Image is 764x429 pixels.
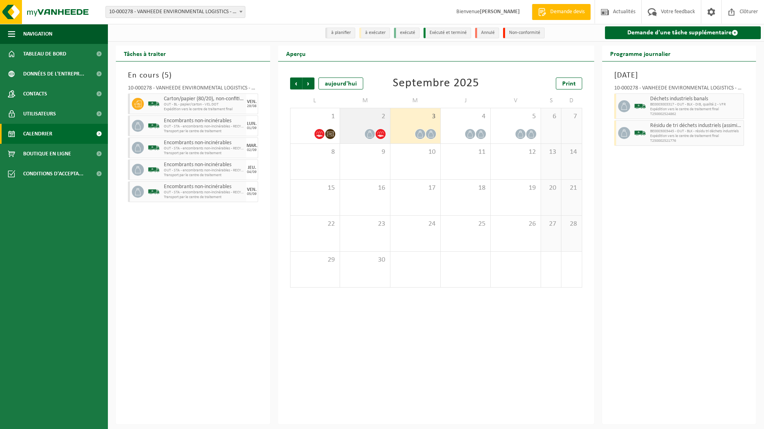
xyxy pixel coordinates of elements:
[318,77,363,89] div: aujourd'hui
[164,118,244,124] span: Encombrants non-incinérables
[445,112,487,121] span: 4
[394,28,420,38] li: exécuté
[359,28,390,38] li: à exécuter
[441,93,491,108] td: J
[340,93,390,108] td: M
[302,77,314,89] span: Suivant
[148,164,160,176] img: BL-SO-LV
[545,112,557,121] span: 6
[561,93,582,108] td: D
[164,124,244,129] span: OUT - STA - encombrants non-incinérables - RECYROM
[650,134,742,139] span: Expédition vers le centre de traitement final
[548,8,587,16] span: Demande devis
[23,164,84,184] span: Conditions d'accepta...
[23,144,71,164] span: Boutique en ligne
[247,143,257,148] div: MAR.
[634,127,646,139] img: BL-SO-LV
[495,112,537,121] span: 5
[565,184,577,193] span: 21
[148,186,160,198] img: BL-SO-LV
[344,148,386,157] span: 9
[390,93,441,108] td: M
[545,220,557,228] span: 27
[290,77,302,89] span: Précédent
[148,120,160,132] img: BL-SO-LV
[650,107,742,112] span: Expédition vers le centre de traitement final
[605,26,761,39] a: Demande d'une tâche supplémentaire
[247,99,257,104] div: VEN.
[503,28,545,38] li: Non-conformité
[23,24,52,44] span: Navigation
[23,64,84,84] span: Données de l'entrepr...
[23,44,66,64] span: Tableau de bord
[164,184,244,190] span: Encombrants non-incinérables
[290,93,340,108] td: L
[247,104,257,108] div: 29/08
[344,112,386,121] span: 2
[247,192,257,196] div: 05/09
[165,71,169,79] span: 5
[565,112,577,121] span: 7
[247,170,257,174] div: 04/09
[480,9,520,15] strong: [PERSON_NAME]
[128,85,258,93] div: 10-000278 - VANHEEDE ENVIRONMENTAL LOGISTICS - QUEVY - QUÉVY-[GEOGRAPHIC_DATA]
[445,148,487,157] span: 11
[164,102,244,107] span: OUT - BL - papier/carton - VEL DOT
[445,220,487,228] span: 25
[614,85,744,93] div: 10-000278 - VANHEEDE ENVIRONMENTAL LOGISTICS - QUEVY - QUÉVY-[GEOGRAPHIC_DATA]
[393,77,479,89] div: Septembre 2025
[23,84,47,104] span: Contacts
[247,121,257,126] div: LUN.
[424,28,471,38] li: Exécuté et terminé
[394,112,436,121] span: 3
[344,184,386,193] span: 16
[650,139,742,143] span: T250002521776
[495,220,537,228] span: 26
[614,70,744,81] h3: [DATE]
[556,77,582,89] a: Print
[650,96,742,102] span: Déchets industriels banals
[128,70,258,81] h3: En cours ( )
[278,46,314,61] h2: Aperçu
[491,93,541,108] td: V
[344,220,386,228] span: 23
[164,140,244,146] span: Encombrants non-incinérables
[325,28,355,38] li: à planifier
[164,96,244,102] span: Carton/papier (80/20), non-confitionné
[541,93,561,108] td: S
[634,100,646,112] img: BL-SO-LV
[148,142,160,154] img: BL-SO-LV
[247,148,257,152] div: 02/09
[394,184,436,193] span: 17
[545,184,557,193] span: 20
[650,102,742,107] span: BE0003003317 - OUT - BLK - DIB, qualité 2 - VFR
[344,256,386,264] span: 30
[23,124,52,144] span: Calendrier
[294,148,336,157] span: 8
[164,162,244,168] span: Encombrants non-incinérables
[164,190,244,195] span: OUT - STA - encombrants non-incinérables - RECYROM
[532,4,591,20] a: Demande devis
[164,146,244,151] span: OUT - STA - encombrants non-incinérables - RECYROM
[294,112,336,121] span: 1
[495,148,537,157] span: 12
[164,151,244,156] span: Transport par le centre de traitement
[106,6,245,18] span: 10-000278 - VANHEEDE ENVIRONMENTAL LOGISTICS - QUEVY - QUÉVY-LE-GRAND
[650,112,742,117] span: T250002524862
[650,123,742,129] span: Résidu de tri déchets industriels (assimilé avec déchets ménager)
[475,28,499,38] li: Annulé
[294,184,336,193] span: 15
[164,168,244,173] span: OUT - STA - encombrants non-incinérables - RECYROM
[164,129,244,134] span: Transport par le centre de traitement
[247,126,257,130] div: 01/09
[394,220,436,228] span: 24
[23,104,56,124] span: Utilisateurs
[495,184,537,193] span: 19
[294,256,336,264] span: 29
[164,107,244,112] span: Expédition vers le centre de traitement final
[247,187,257,192] div: VEN.
[248,165,256,170] div: JEU.
[545,148,557,157] span: 13
[148,98,160,110] img: BL-SO-LV
[445,184,487,193] span: 18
